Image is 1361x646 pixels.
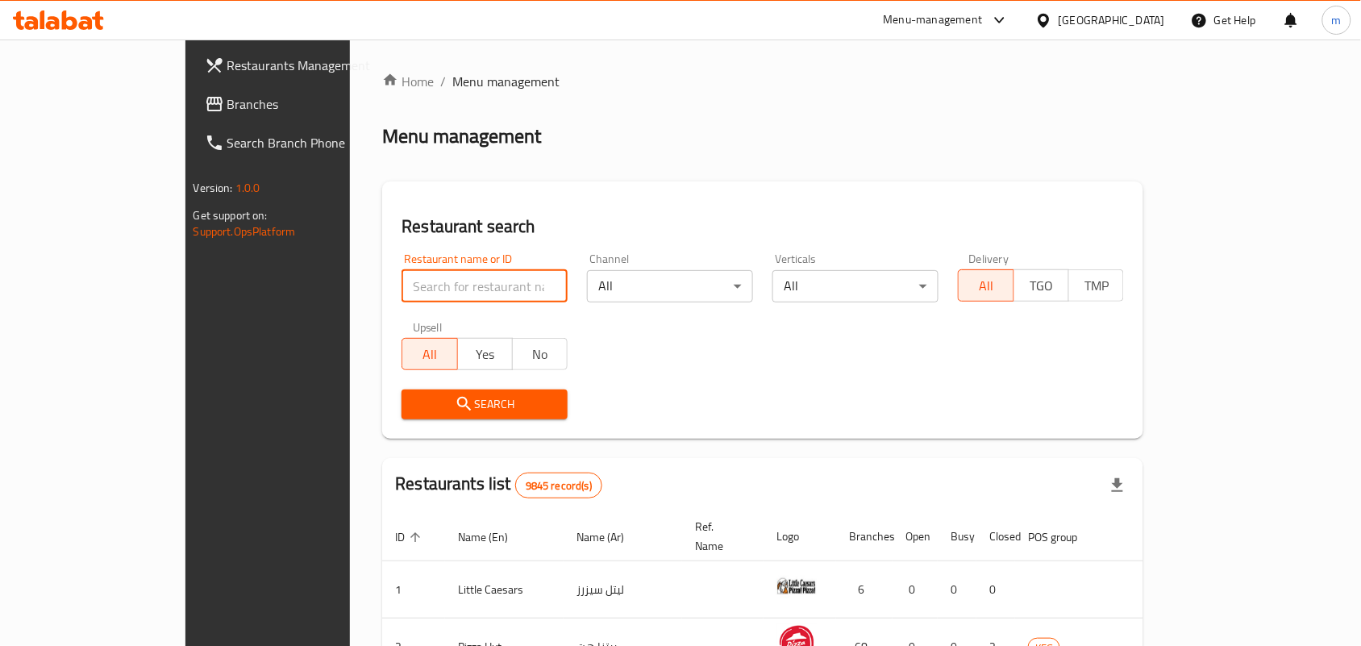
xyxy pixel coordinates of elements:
[587,270,753,302] div: All
[1059,11,1165,29] div: [GEOGRAPHIC_DATA]
[395,472,602,498] h2: Restaurants list
[772,270,939,302] div: All
[519,343,561,366] span: No
[227,94,400,114] span: Branches
[836,561,893,619] td: 6
[512,338,568,370] button: No
[413,322,443,333] label: Upsell
[1068,269,1124,302] button: TMP
[515,473,602,498] div: Total records count
[893,512,938,561] th: Open
[564,561,682,619] td: ليتل سيزرز
[1332,11,1342,29] span: m
[764,512,836,561] th: Logo
[395,527,426,547] span: ID
[414,394,555,415] span: Search
[969,253,1009,265] label: Delivery
[402,215,1124,239] h2: Restaurant search
[464,343,506,366] span: Yes
[192,123,413,162] a: Search Branch Phone
[235,177,260,198] span: 1.0.0
[1013,269,1069,302] button: TGO
[402,390,568,419] button: Search
[227,56,400,75] span: Restaurants Management
[776,566,817,606] img: Little Caesars
[452,72,560,91] span: Menu management
[938,561,976,619] td: 0
[440,72,446,91] li: /
[893,561,938,619] td: 0
[958,269,1013,302] button: All
[836,512,893,561] th: Branches
[402,338,457,370] button: All
[409,343,451,366] span: All
[382,72,1143,91] nav: breadcrumb
[194,221,296,242] a: Support.OpsPlatform
[1021,274,1063,298] span: TGO
[457,338,513,370] button: Yes
[192,85,413,123] a: Branches
[965,274,1007,298] span: All
[1028,527,1098,547] span: POS group
[445,561,564,619] td: Little Caesars
[1098,466,1137,505] div: Export file
[382,123,541,149] h2: Menu management
[516,478,601,494] span: 9845 record(s)
[576,527,645,547] span: Name (Ar)
[194,177,233,198] span: Version:
[382,561,445,619] td: 1
[976,512,1015,561] th: Closed
[884,10,983,30] div: Menu-management
[402,270,568,302] input: Search for restaurant name or ID..
[227,133,400,152] span: Search Branch Phone
[938,512,976,561] th: Busy
[976,561,1015,619] td: 0
[458,527,529,547] span: Name (En)
[192,46,413,85] a: Restaurants Management
[1076,274,1118,298] span: TMP
[194,205,268,226] span: Get support on:
[695,517,744,556] span: Ref. Name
